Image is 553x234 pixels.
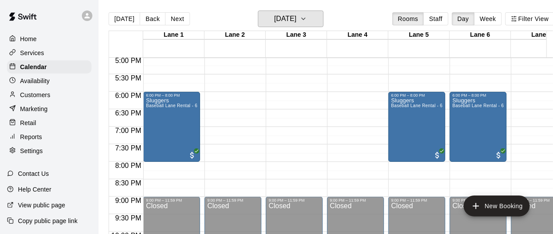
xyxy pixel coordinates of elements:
span: 5:30 PM [113,74,144,82]
span: All customers have paid [433,151,442,160]
a: Settings [7,144,92,157]
p: Help Center [18,185,51,194]
span: 8:00 PM [113,162,144,169]
a: Calendar [7,60,92,73]
p: Calendar [20,63,47,71]
a: Marketing [7,102,92,115]
div: 9:00 PM – 11:59 PM [330,198,381,203]
div: 6:00 PM – 8:00 PM: Sluggers [388,92,445,162]
div: 9:00 PM – 11:59 PM [268,198,320,203]
h6: [DATE] [274,13,296,25]
div: 9:00 PM – 11:59 PM [391,198,443,203]
div: Lane 6 [450,31,511,39]
p: Copy public page link [18,217,77,225]
div: 6:00 PM – 8:00 PM [146,93,197,98]
span: Baseball Lane Rental - 60 Minutes [391,103,463,108]
span: 8:30 PM [113,179,144,187]
button: [DATE] [109,12,140,25]
span: All customers have paid [188,151,197,160]
div: Lane 1 [143,31,204,39]
button: Staff [423,12,448,25]
a: Services [7,46,92,59]
a: Availability [7,74,92,87]
span: 5:00 PM [113,57,144,64]
p: Services [20,49,44,57]
div: 9:00 PM – 11:59 PM [207,198,259,203]
button: Back [140,12,166,25]
div: 6:00 PM – 8:00 PM [452,93,504,98]
button: add [464,196,530,217]
button: Rooms [392,12,424,25]
a: Home [7,32,92,45]
button: Next [165,12,190,25]
p: View public page [18,201,65,210]
p: Availability [20,77,50,85]
div: 9:00 PM – 11:59 PM [452,198,504,203]
span: Baseball Lane Rental - 60 Minutes [452,103,524,108]
button: Day [452,12,475,25]
div: Lane 5 [388,31,450,39]
span: All customers have paid [494,151,503,160]
div: 9:00 PM – 11:59 PM [146,198,197,203]
a: Retail [7,116,92,129]
p: Retail [20,119,36,127]
a: Reports [7,130,92,143]
a: Customers [7,88,92,101]
p: Settings [20,147,43,155]
span: 9:00 PM [113,197,144,204]
div: Lane 2 [204,31,266,39]
div: Lane 3 [266,31,327,39]
p: Customers [20,91,50,99]
span: 6:30 PM [113,109,144,117]
div: 6:00 PM – 8:00 PM: Sluggers [450,92,507,162]
div: 6:00 PM – 8:00 PM: Sluggers [143,92,200,162]
p: Contact Us [18,169,49,178]
p: Marketing [20,105,48,113]
span: 9:30 PM [113,214,144,222]
button: Week [474,12,502,25]
div: Lane 4 [327,31,388,39]
span: Baseball Lane Rental - 60 Minutes [146,103,218,108]
p: Home [20,35,37,43]
div: 6:00 PM – 8:00 PM [391,93,443,98]
span: 6:00 PM [113,92,144,99]
span: 7:00 PM [113,127,144,134]
span: 7:30 PM [113,144,144,152]
p: Reports [20,133,42,141]
button: [DATE] [258,10,324,27]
